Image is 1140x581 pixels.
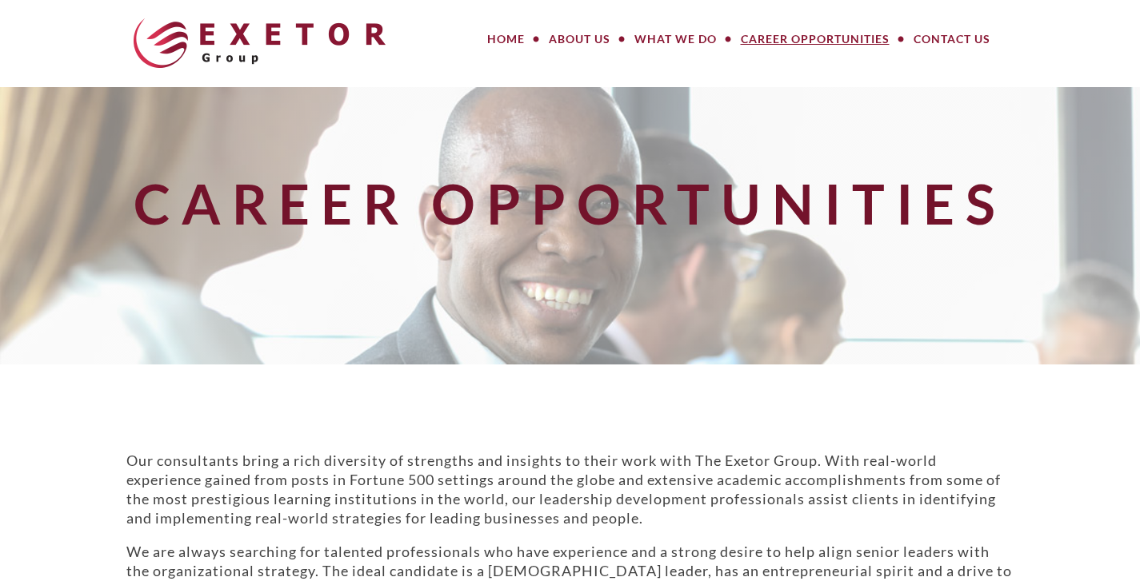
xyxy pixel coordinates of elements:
img: The Exetor Group [134,18,386,68]
a: What We Do [622,23,729,55]
h1: Career Opportunities [117,173,1024,233]
p: Our consultants bring a rich diversity of strengths and insights to their work with The Exetor Gr... [126,451,1014,527]
a: Contact Us [902,23,1002,55]
a: Home [475,23,537,55]
a: Career Opportunities [729,23,902,55]
a: About Us [537,23,622,55]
